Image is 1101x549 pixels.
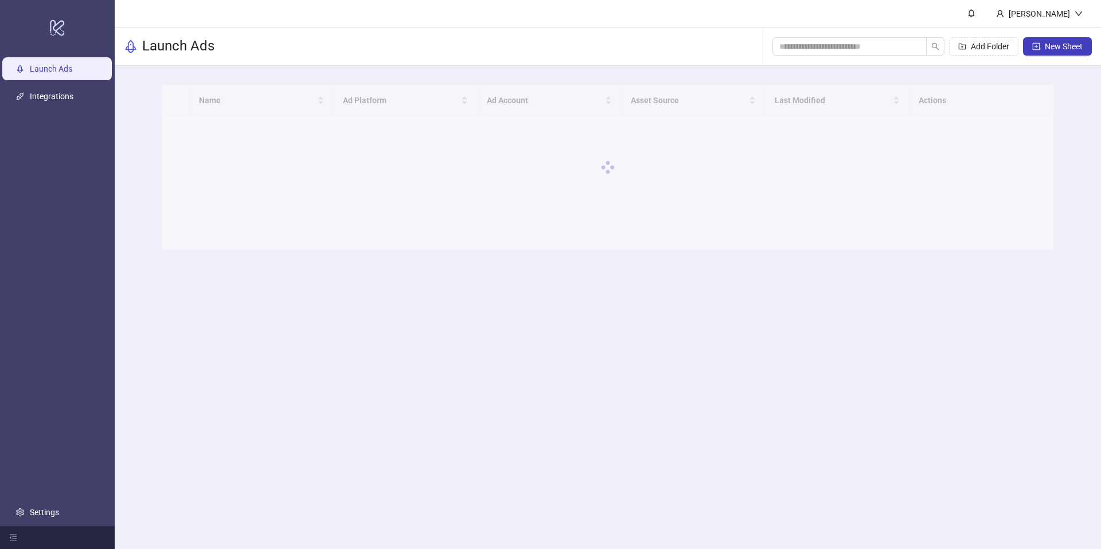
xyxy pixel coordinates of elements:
[967,9,975,17] span: bell
[30,64,72,73] a: Launch Ads
[971,42,1009,51] span: Add Folder
[1023,37,1092,56] button: New Sheet
[1045,42,1083,51] span: New Sheet
[124,40,138,53] span: rocket
[931,42,939,50] span: search
[30,92,73,101] a: Integrations
[9,534,17,542] span: menu-fold
[142,37,214,56] h3: Launch Ads
[958,42,966,50] span: folder-add
[1004,7,1075,20] div: [PERSON_NAME]
[996,10,1004,18] span: user
[949,37,1018,56] button: Add Folder
[1032,42,1040,50] span: plus-square
[30,508,59,517] a: Settings
[1075,10,1083,18] span: down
